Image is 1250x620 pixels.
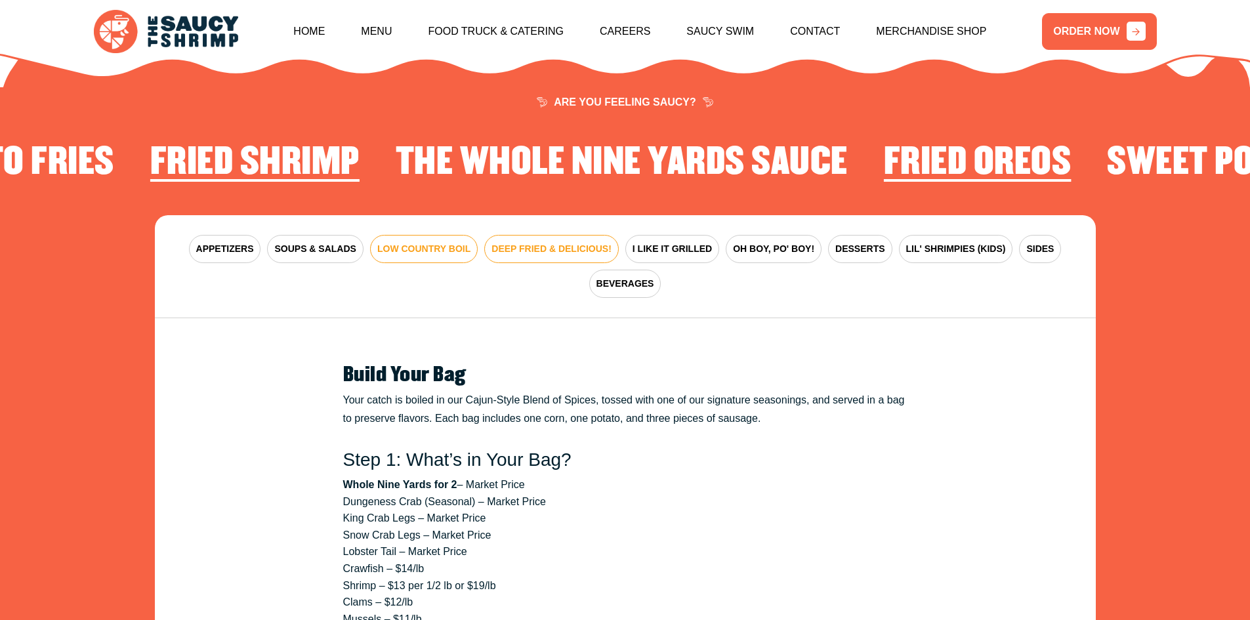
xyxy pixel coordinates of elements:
span: DESSERTS [835,242,885,256]
li: Crawfish – $14/lb [343,560,907,577]
button: SIDES [1019,235,1061,263]
span: SIDES [1026,242,1054,256]
li: King Crab Legs – Market Price [343,510,907,527]
button: BEVERAGES [589,270,661,298]
li: Dungeness Crab (Seasonal) – Market Price [343,493,907,510]
h2: Build Your Bag [343,364,907,386]
li: Snow Crab Legs – Market Price [343,527,907,544]
li: 1 of 4 [150,142,360,188]
a: Menu [361,3,392,60]
h3: Step 1: What’s in Your Bag? [343,449,907,471]
a: Careers [600,3,650,60]
button: LOW COUNTRY BOIL [370,235,478,263]
img: logo [94,10,238,54]
a: Contact [790,3,840,60]
a: Merchandise Shop [876,3,986,60]
button: I LIKE IT GRILLED [625,235,719,263]
span: SOUPS & SALADS [274,242,356,256]
span: LIL' SHRIMPIES (KIDS) [906,242,1006,256]
a: Saucy Swim [686,3,754,60]
span: LOW COUNTRY BOIL [377,242,470,256]
a: ORDER NOW [1042,13,1156,50]
button: LIL' SHRIMPIES (KIDS) [899,235,1013,263]
h2: The Whole Nine Yards Sauce [396,142,848,183]
li: Shrimp – $13 per 1/2 lb or $19/lb [343,577,907,594]
span: I LIKE IT GRILLED [633,242,712,256]
li: 2 of 4 [396,142,848,188]
span: ARE YOU FEELING SAUCY? [537,97,713,108]
li: 3 of 4 [884,142,1072,188]
button: APPETIZERS [189,235,261,263]
a: Food Truck & Catering [428,3,564,60]
h2: Fried Oreos [884,142,1072,183]
span: BEVERAGES [596,277,654,291]
h2: Fried Shrimp [150,142,360,183]
a: Home [293,3,325,60]
li: – Market Price [343,476,907,493]
button: SOUPS & SALADS [267,235,363,263]
p: Your catch is boiled in our Cajun-Style Blend of Spices, tossed with one of our signature seasoni... [343,391,907,428]
button: DESSERTS [828,235,892,263]
span: OH BOY, PO' BOY! [733,242,814,256]
li: Lobster Tail – Market Price [343,543,907,560]
span: DEEP FRIED & DELICIOUS! [491,242,612,256]
button: DEEP FRIED & DELICIOUS! [484,235,619,263]
button: OH BOY, PO' BOY! [726,235,822,263]
li: Clams – $12/lb [343,594,907,611]
strong: Whole Nine Yards for 2 [343,479,457,490]
span: APPETIZERS [196,242,254,256]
